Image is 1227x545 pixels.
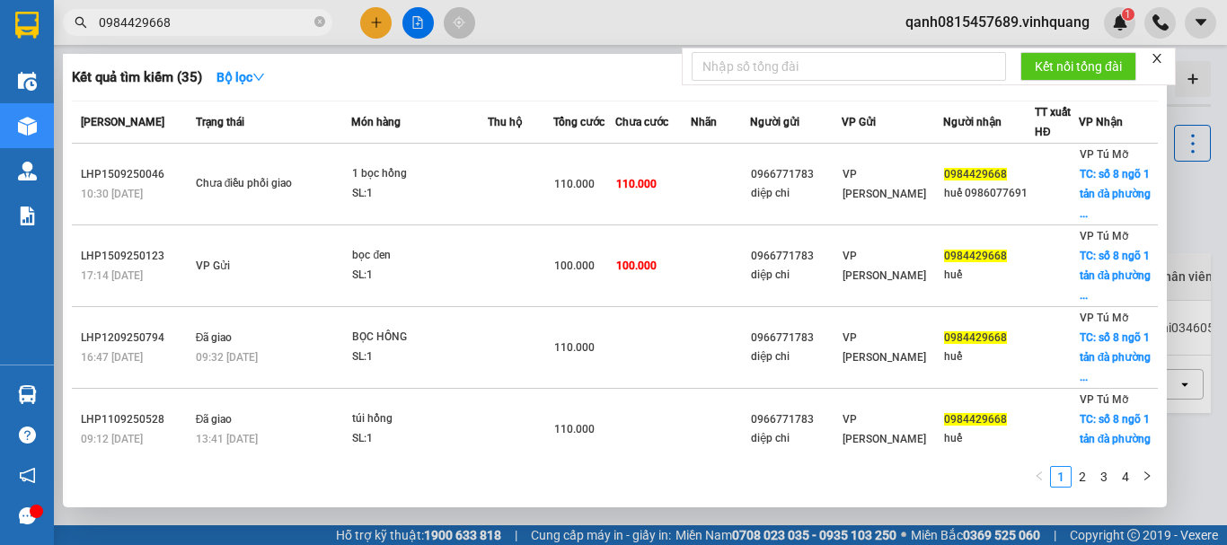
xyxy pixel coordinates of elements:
[15,12,39,39] img: logo-vxr
[1051,467,1071,487] a: 1
[1080,250,1151,302] span: TC: số 8 ngõ 1 tản đà phường ...
[352,347,487,367] div: SL: 1
[751,347,841,366] div: diệp chi
[554,178,595,190] span: 110.000
[352,266,487,286] div: SL: 1
[81,116,164,128] span: [PERSON_NAME]
[751,429,841,448] div: diệp chi
[1080,168,1151,220] span: TC: số 8 ngõ 1 tản đà phường ...
[18,72,37,91] img: warehouse-icon
[252,71,265,84] span: down
[1094,467,1114,487] a: 3
[314,16,325,27] span: close-circle
[18,117,37,136] img: warehouse-icon
[751,410,841,429] div: 0966771783
[81,433,143,445] span: 09:12 [DATE]
[1136,466,1158,488] li: Next Page
[196,331,233,344] span: Đã giao
[691,116,717,128] span: Nhãn
[1020,52,1136,81] button: Kết nối tổng đài
[1093,466,1115,488] li: 3
[81,351,143,364] span: 16:47 [DATE]
[843,250,926,282] span: VP [PERSON_NAME]
[1034,470,1045,481] span: left
[1151,52,1163,65] span: close
[1073,467,1092,487] a: 2
[351,116,401,128] span: Món hàng
[75,16,87,29] span: search
[99,13,311,32] input: Tìm tên, số ĐT hoặc mã đơn
[1136,466,1158,488] button: right
[352,184,487,204] div: SL: 1
[19,467,36,484] span: notification
[352,409,487,429] div: túi hồng
[352,328,487,347] div: BỌC HỒNG
[81,329,190,347] div: LHP1209250794
[944,347,1034,366] div: huế
[202,63,279,92] button: Bộ lọcdown
[554,259,595,272] span: 100.000
[751,247,841,266] div: 0966771783
[553,116,605,128] span: Tổng cước
[944,331,1007,344] span: 0984429668
[1080,312,1128,324] span: VP Tú Mỡ
[216,70,265,84] strong: Bộ lọc
[196,174,331,194] div: Chưa điều phối giao
[944,413,1007,426] span: 0984429668
[1080,331,1151,383] span: TC: số 8 ngõ 1 tản đà phường ...
[18,207,37,225] img: solution-icon
[81,165,190,184] div: LHP1509250046
[196,413,233,426] span: Đã giao
[944,266,1034,285] div: huế
[352,246,487,266] div: bọc đen
[554,341,595,354] span: 110.000
[616,178,657,190] span: 110.000
[944,429,1034,448] div: huế
[616,259,657,272] span: 100.000
[943,116,1002,128] span: Người nhận
[615,116,668,128] span: Chưa cước
[18,385,37,404] img: warehouse-icon
[314,14,325,31] span: close-circle
[1079,116,1123,128] span: VP Nhận
[196,433,258,445] span: 13:41 [DATE]
[81,188,143,200] span: 10:30 [DATE]
[352,429,487,449] div: SL: 1
[196,259,230,272] span: VP Gửi
[1080,413,1151,465] span: TC: số 8 ngõ 1 tản đà phường ...
[1080,393,1128,406] span: VP Tú Mỡ
[196,116,244,128] span: Trạng thái
[1080,230,1128,242] span: VP Tú Mỡ
[81,269,143,282] span: 17:14 [DATE]
[72,68,202,87] h3: Kết quả tìm kiếm ( 35 )
[19,426,36,444] span: question-circle
[750,116,799,128] span: Người gửi
[843,168,926,200] span: VP [PERSON_NAME]
[751,184,841,203] div: diệp chi
[81,410,190,429] div: LHP1109250528
[1072,466,1093,488] li: 2
[842,116,876,128] span: VP Gửi
[692,52,1006,81] input: Nhập số tổng đài
[352,164,487,184] div: 1 bọc hồng
[19,507,36,524] span: message
[554,423,595,435] span: 110.000
[751,329,841,347] div: 0966771783
[18,162,37,180] img: warehouse-icon
[1028,466,1050,488] li: Previous Page
[1115,466,1136,488] li: 4
[944,168,1007,180] span: 0984429668
[1028,466,1050,488] button: left
[843,413,926,445] span: VP [PERSON_NAME]
[488,116,522,128] span: Thu hộ
[751,266,841,285] div: diệp chi
[196,351,258,364] span: 09:32 [DATE]
[751,165,841,184] div: 0966771783
[1035,57,1122,76] span: Kết nối tổng đài
[1080,148,1128,161] span: VP Tú Mỡ
[81,247,190,266] div: LHP1509250123
[1050,466,1072,488] li: 1
[1035,106,1071,138] span: TT xuất HĐ
[944,250,1007,262] span: 0984429668
[944,184,1034,203] div: huế 0986077691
